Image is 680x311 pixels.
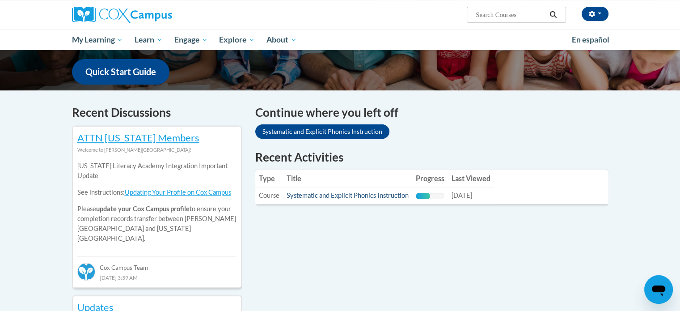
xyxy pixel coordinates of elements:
div: [DATE] 3:39 AM [77,273,237,282]
a: Explore [213,30,261,50]
b: update your Cox Campus profile [96,205,190,213]
a: Quick Start Guide [72,59,169,85]
a: Systematic and Explicit Phonics Instruction [255,124,389,139]
h4: Continue where you left off [255,104,608,121]
p: See instructions: [77,187,237,197]
a: En español [566,30,615,49]
div: Please to ensure your completion records transfer between [PERSON_NAME][GEOGRAPHIC_DATA] and [US_... [77,155,237,250]
span: [DATE] [452,192,472,199]
iframe: Button to launch messaging window [644,275,673,304]
p: [US_STATE] Literacy Academy Integration Important Update [77,161,237,181]
span: My Learning [72,34,123,45]
span: Learn [135,34,163,45]
th: Progress [412,170,448,187]
span: En español [572,35,609,44]
div: Progress, % [416,193,430,199]
button: Search [546,9,560,20]
input: Search Courses [475,9,546,20]
div: Welcome to [PERSON_NAME][GEOGRAPHIC_DATA]! [77,145,237,155]
a: My Learning [66,30,129,50]
th: Type [255,170,283,187]
img: Cox Campus Team [77,263,95,281]
span: Course [259,192,279,199]
a: ATTN [US_STATE] Members [77,132,199,144]
a: Updating Your Profile on Cox Campus [125,188,231,196]
a: About [261,30,303,50]
th: Last Viewed [448,170,494,187]
button: Account Settings [582,7,608,21]
span: Engage [174,34,208,45]
img: Cox Campus [72,7,172,23]
span: Explore [219,34,255,45]
a: Learn [129,30,169,50]
th: Title [283,170,412,187]
a: Systematic and Explicit Phonics Instruction [287,192,409,199]
span: About [266,34,297,45]
div: Main menu [59,30,622,50]
h1: Recent Activities [255,149,608,165]
a: Cox Campus [72,7,242,23]
div: Cox Campus Team [77,256,237,273]
h4: Recent Discussions [72,104,242,121]
a: Engage [169,30,214,50]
